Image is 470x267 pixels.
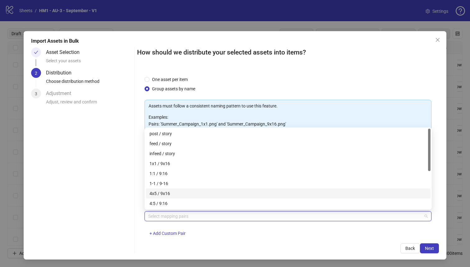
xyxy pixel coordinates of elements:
div: infeed / story [150,150,427,157]
div: 1-1 / 9-16 [150,180,427,187]
div: feed / story [146,139,431,149]
div: 1x1 / 9x16 [150,160,427,167]
div: Select your assets [46,57,132,68]
p: Examples: Pairs: 'Summer_Campaign_1x1.png' and 'Summer_Campaign_9x16.png' Triples: 'Summer_Campai... [149,114,428,134]
h2: How should we distribute your selected assets into items? [137,47,439,58]
button: Next [420,243,439,253]
div: post / story [150,130,427,137]
button: Close [433,35,443,45]
p: Assets must follow a consistent naming pattern to use this feature. [149,103,428,109]
div: feed / story [150,140,427,147]
div: 4x5 / 9x16 [146,188,431,198]
button: + Add Custom Pair [145,229,191,239]
span: Next [425,246,434,251]
button: Back [400,243,420,253]
span: Back [405,246,415,251]
div: Import Assets in Bulk [31,37,439,45]
span: Group assets by name [150,85,198,92]
span: 2 [35,71,37,76]
div: 1x1 / 9x16 [146,159,431,169]
span: + Add Custom Pair [150,231,186,236]
div: Choose distribution method [46,78,132,88]
div: 1-1 / 9-16 [146,179,431,188]
div: 1:1 / 9:16 [146,169,431,179]
span: 3 [35,91,37,96]
div: post / story [146,129,431,139]
div: Adjustment [46,88,76,98]
div: 4:5 / 9:16 [150,200,427,207]
div: Adjust, review and confirm [46,98,132,109]
span: check [34,50,38,55]
div: Distribution [46,68,76,78]
div: infeed / story [146,149,431,159]
span: close [435,37,440,42]
div: Asset Selection [46,47,85,57]
div: 4:5 / 9:16 [146,198,431,208]
div: 1:1 / 9:16 [150,170,427,177]
div: 4x5 / 9x16 [150,190,427,197]
span: One asset per item [150,76,190,83]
